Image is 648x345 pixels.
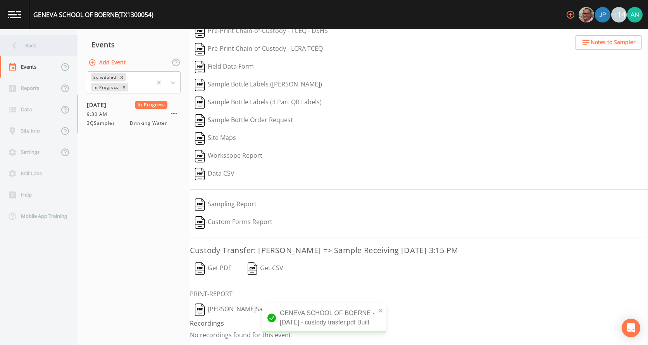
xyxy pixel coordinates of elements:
button: Site Maps [190,129,241,147]
a: [DATE]In Progress9:30 AM3QSamplesDrinking Water [78,95,190,133]
div: Remove In Progress [120,83,128,91]
h4: Recordings [190,319,648,328]
button: Field Data Form [190,58,259,76]
span: 9:30 AM [87,111,112,118]
img: svg%3e [195,114,205,127]
img: e2d790fa78825a4bb76dcb6ab311d44c [579,7,594,22]
img: 51c7c3e02574da21b92f622ac0f1a754 [627,7,643,22]
img: svg%3e [248,262,257,275]
div: +14 [611,7,627,22]
div: Mike Franklin [578,7,595,22]
button: Pre-Print Chain-of-Custody - LCRA TCEQ [190,40,328,58]
img: svg%3e [195,79,205,91]
button: Workscope Report [190,147,267,165]
span: Drinking Water [130,120,167,127]
span: [DATE] [87,101,112,109]
p: No recordings found for this event. [190,331,648,339]
button: Notes to Sampler [575,35,642,50]
button: Sample Bottle Labels (3 Part QR Labels) [190,94,327,112]
div: Events [78,35,190,54]
img: svg%3e [195,198,205,211]
div: GENEVA SCHOOL OF BOERNE (TX1300054) [33,10,153,19]
span: Notes to Sampler [591,38,636,47]
img: svg%3e [195,216,205,229]
button: Custom Forms Report [190,214,277,231]
button: [PERSON_NAME]Saved:[DATE] 8:14 PM [190,301,324,319]
button: Sample Bottle Labels ([PERSON_NAME]) [190,76,327,94]
div: Joshua gere Paul [595,7,611,22]
img: svg%3e [195,132,205,145]
button: Data CSV [190,165,240,183]
img: svg%3e [195,97,205,109]
div: In Progress [91,83,120,91]
h6: PRINT-REPORT [190,290,648,298]
button: Sample Bottle Order Request [190,112,298,129]
button: Get CSV [242,260,289,278]
img: 41241ef155101aa6d92a04480b0d0000 [595,7,610,22]
span: In Progress [135,101,168,109]
img: logo [8,11,21,18]
div: GENEVA SCHOOL OF BOERNE - [DATE] - custody trasfer.pdf Built [262,303,386,333]
img: svg%3e [195,25,205,38]
button: Get PDF [190,260,236,278]
button: Add Event [87,55,129,70]
img: svg%3e [195,61,205,73]
img: svg%3e [195,168,205,180]
div: Remove Scheduled [117,73,126,81]
h3: Custody Transfer: [PERSON_NAME] => Sample Receiving [DATE] 3:15 PM [190,244,648,257]
div: Open Intercom Messenger [622,319,640,337]
img: svg%3e [195,150,205,162]
button: Pre-Print Chain-of-Custody - TCEQ - DSHS [190,22,333,40]
img: svg%3e [195,304,205,316]
span: 3QSamples [87,120,120,127]
button: close [378,305,384,315]
img: svg%3e [195,262,205,275]
div: Scheduled [91,73,117,81]
img: svg%3e [195,43,205,55]
button: Sampling Report [190,196,262,214]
